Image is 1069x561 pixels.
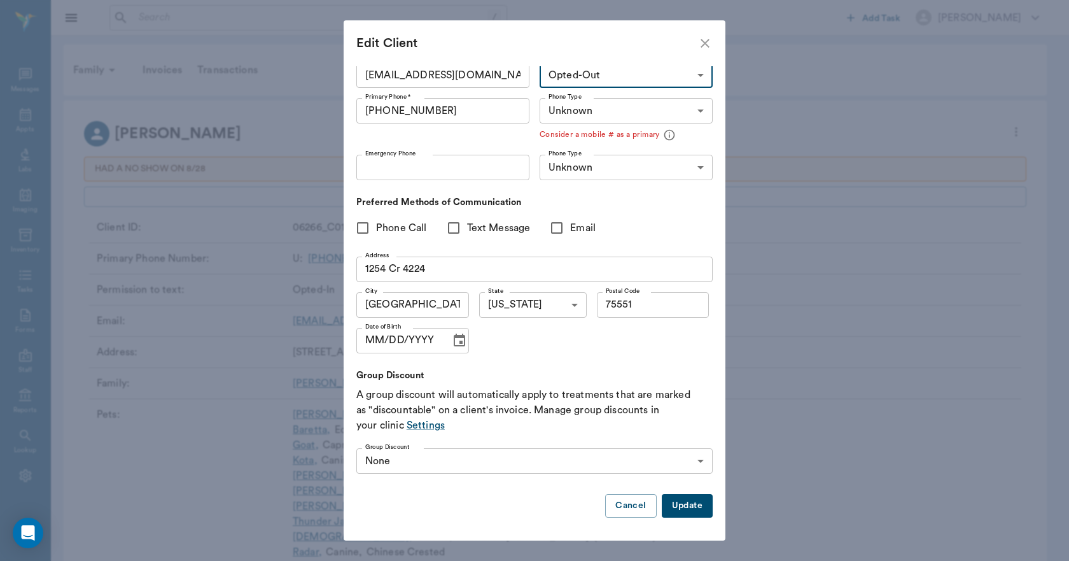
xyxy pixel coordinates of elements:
[662,494,713,518] button: Update
[365,149,416,158] label: Emergency Phone
[597,292,709,318] input: 12345-6789
[356,369,700,383] p: Group Discount
[407,420,445,430] a: Settings
[365,92,411,101] label: Primary Phone *
[365,251,389,260] label: Address
[479,292,587,318] div: [US_STATE]
[365,322,401,331] label: Date of Birth
[548,149,582,158] label: Phone Type
[488,287,503,295] label: State
[356,195,700,209] p: Preferred Methods of Communication
[376,220,427,236] span: Phone Call
[13,518,43,548] div: Open Intercom Messenger
[365,443,410,451] label: Group Discount
[606,287,639,295] label: Postal Code
[365,287,377,295] label: City
[548,92,582,101] label: Phone Type
[540,62,713,88] div: Opted-Out
[540,98,713,124] div: Unknown
[570,220,596,236] span: Email
[660,125,679,145] button: message
[467,220,531,236] span: Text Message
[540,125,713,145] p: Consider a mobile # as a primary
[356,328,442,353] input: MM/DD/YYYY
[605,494,656,518] button: Cancel
[356,448,713,474] div: None
[540,155,713,180] div: Unknown
[356,33,697,53] div: Edit Client
[697,36,713,51] button: close
[447,328,472,353] button: Choose date
[356,387,713,433] p: A group discount will automatically apply to treatments that are marked as "discountable" on a cl...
